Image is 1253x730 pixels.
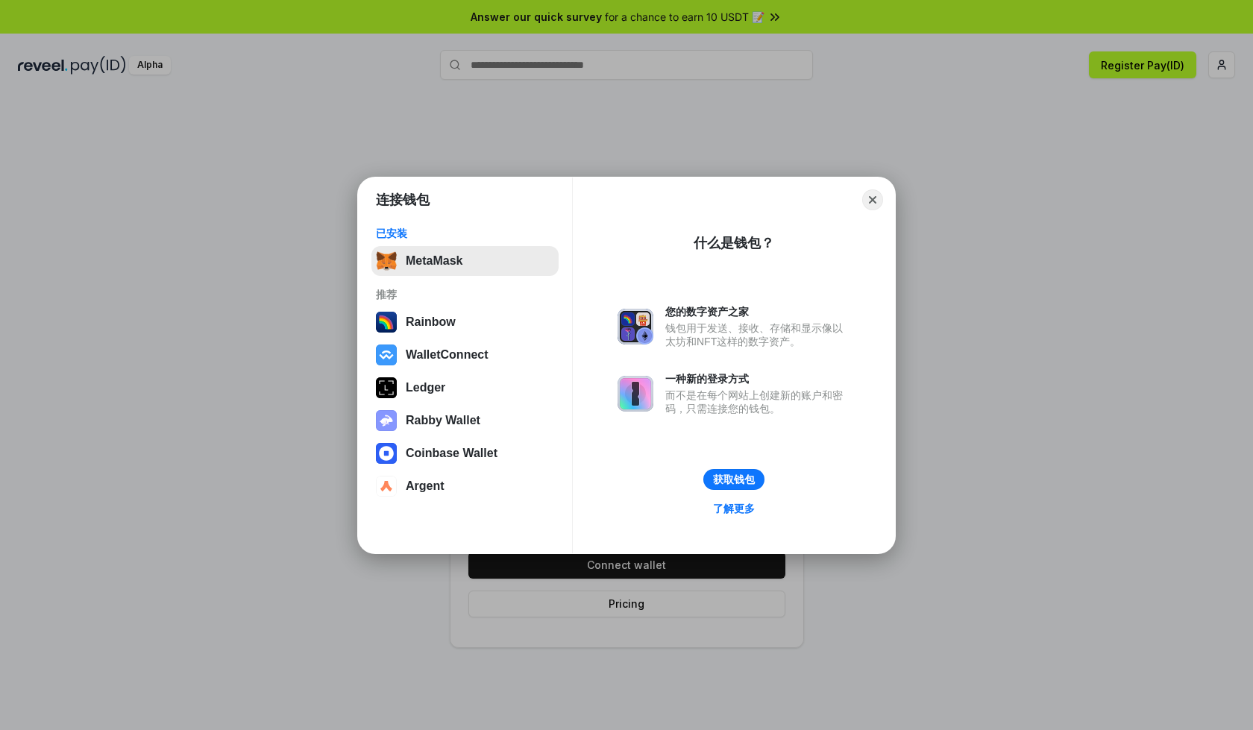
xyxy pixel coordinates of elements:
[371,406,559,435] button: Rabby Wallet
[665,388,850,415] div: 而不是在每个网站上创建新的账户和密码，只需连接您的钱包。
[376,377,397,398] img: svg+xml,%3Csvg%20xmlns%3D%22http%3A%2F%2Fwww.w3.org%2F2000%2Fsvg%22%20width%3D%2228%22%20height%3...
[371,471,559,501] button: Argent
[376,410,397,431] img: svg+xml,%3Csvg%20xmlns%3D%22http%3A%2F%2Fwww.w3.org%2F2000%2Fsvg%22%20fill%3D%22none%22%20viewBox...
[406,414,480,427] div: Rabby Wallet
[376,251,397,271] img: svg+xml,%3Csvg%20fill%3D%22none%22%20height%3D%2233%22%20viewBox%3D%220%200%2035%2033%22%20width%...
[406,254,462,268] div: MetaMask
[376,288,554,301] div: 推荐
[704,499,764,518] a: 了解更多
[618,309,653,344] img: svg+xml,%3Csvg%20xmlns%3D%22http%3A%2F%2Fwww.w3.org%2F2000%2Fsvg%22%20fill%3D%22none%22%20viewBox...
[703,469,764,490] button: 获取钱包
[665,305,850,318] div: 您的数字资产之家
[618,376,653,412] img: svg+xml,%3Csvg%20xmlns%3D%22http%3A%2F%2Fwww.w3.org%2F2000%2Fsvg%22%20fill%3D%22none%22%20viewBox...
[713,502,755,515] div: 了解更多
[862,189,883,210] button: Close
[371,340,559,370] button: WalletConnect
[406,315,456,329] div: Rainbow
[371,307,559,337] button: Rainbow
[406,381,445,394] div: Ledger
[376,191,430,209] h1: 连接钱包
[376,443,397,464] img: svg+xml,%3Csvg%20width%3D%2228%22%20height%3D%2228%22%20viewBox%3D%220%200%2028%2028%22%20fill%3D...
[406,447,497,460] div: Coinbase Wallet
[665,372,850,386] div: 一种新的登录方式
[371,373,559,403] button: Ledger
[371,438,559,468] button: Coinbase Wallet
[376,344,397,365] img: svg+xml,%3Csvg%20width%3D%2228%22%20height%3D%2228%22%20viewBox%3D%220%200%2028%2028%22%20fill%3D...
[665,321,850,348] div: 钱包用于发送、接收、存储和显示像以太坊和NFT这样的数字资产。
[376,476,397,497] img: svg+xml,%3Csvg%20width%3D%2228%22%20height%3D%2228%22%20viewBox%3D%220%200%2028%2028%22%20fill%3D...
[406,479,445,493] div: Argent
[376,227,554,240] div: 已安装
[694,234,774,252] div: 什么是钱包？
[371,246,559,276] button: MetaMask
[713,473,755,486] div: 获取钱包
[376,312,397,333] img: svg+xml,%3Csvg%20width%3D%22120%22%20height%3D%22120%22%20viewBox%3D%220%200%20120%20120%22%20fil...
[406,348,489,362] div: WalletConnect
